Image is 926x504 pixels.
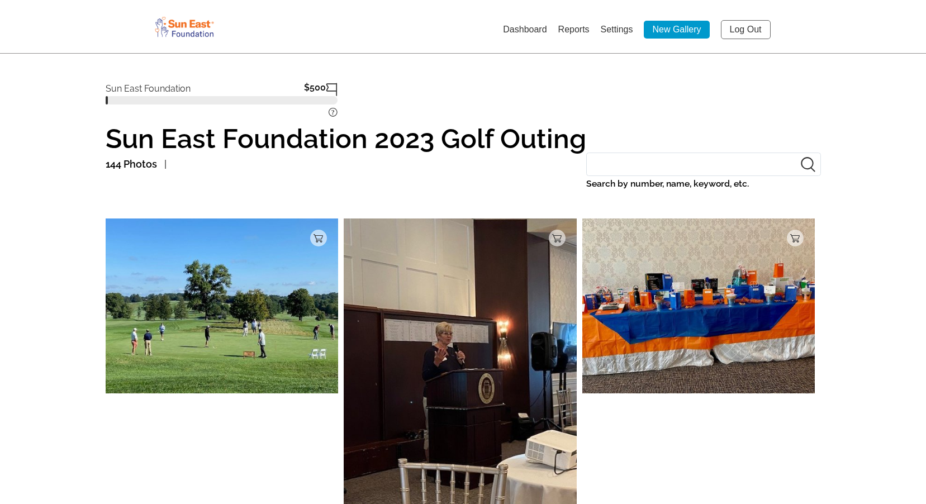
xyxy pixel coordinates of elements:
a: Reports [558,25,590,34]
label: Search by number, name, keyword, etc. [586,176,821,192]
img: 93554 [582,218,815,393]
a: Settings [601,25,633,34]
p: Sun East Foundation [106,78,191,94]
p: $500 [304,83,326,96]
a: New Gallery [644,21,709,39]
p: 144 Photos [106,155,157,173]
img: 93556 [106,218,339,393]
a: Log Out [721,20,771,39]
a: Dashboard [503,25,547,34]
h1: Sun East Foundation 2023 Golf Outing [106,125,821,153]
img: Snapphound Logo [153,14,216,39]
tspan: ? [331,108,334,116]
